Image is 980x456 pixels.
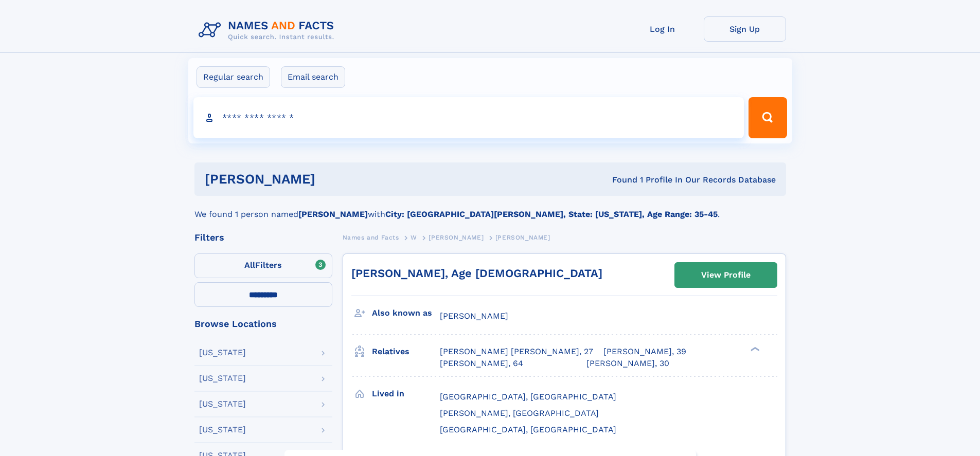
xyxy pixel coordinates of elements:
[194,253,332,278] label: Filters
[199,400,246,408] div: [US_STATE]
[351,267,602,280] a: [PERSON_NAME], Age [DEMOGRAPHIC_DATA]
[464,174,776,186] div: Found 1 Profile In Our Records Database
[440,346,593,357] a: [PERSON_NAME] [PERSON_NAME], 27
[372,385,440,403] h3: Lived in
[244,260,255,270] span: All
[429,231,484,244] a: [PERSON_NAME]
[440,358,523,369] a: [PERSON_NAME], 64
[586,358,669,369] a: [PERSON_NAME], 30
[704,16,786,42] a: Sign Up
[281,66,345,88] label: Email search
[411,234,417,241] span: W
[298,209,368,219] b: [PERSON_NAME]
[440,392,616,402] span: [GEOGRAPHIC_DATA], [GEOGRAPHIC_DATA]
[440,408,599,418] span: [PERSON_NAME], [GEOGRAPHIC_DATA]
[372,304,440,322] h3: Also known as
[199,349,246,357] div: [US_STATE]
[194,16,343,44] img: Logo Names and Facts
[197,66,270,88] label: Regular search
[343,231,399,244] a: Names and Facts
[440,425,616,434] span: [GEOGRAPHIC_DATA], [GEOGRAPHIC_DATA]
[621,16,704,42] a: Log In
[495,234,550,241] span: [PERSON_NAME]
[199,426,246,434] div: [US_STATE]
[372,343,440,360] h3: Relatives
[194,319,332,329] div: Browse Locations
[193,97,744,138] input: search input
[675,263,777,287] a: View Profile
[440,311,508,321] span: [PERSON_NAME]
[429,234,484,241] span: [PERSON_NAME]
[603,346,686,357] a: [PERSON_NAME], 39
[748,346,760,353] div: ❯
[411,231,417,244] a: W
[701,263,751,287] div: View Profile
[199,374,246,382] div: [US_STATE]
[194,196,786,221] div: We found 1 person named with .
[749,97,787,138] button: Search Button
[385,209,718,219] b: City: [GEOGRAPHIC_DATA][PERSON_NAME], State: [US_STATE], Age Range: 35-45
[194,233,332,242] div: Filters
[205,173,464,186] h1: [PERSON_NAME]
